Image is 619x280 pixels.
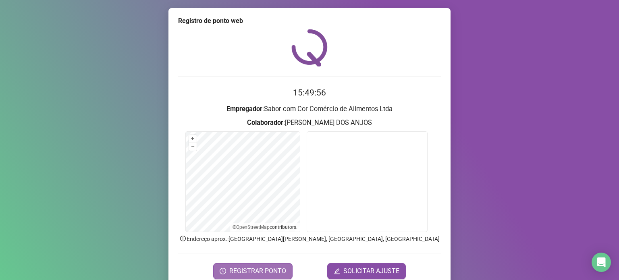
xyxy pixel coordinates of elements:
[247,119,283,127] strong: Colaborador
[334,268,340,274] span: edit
[178,104,441,114] h3: : Sabor com Cor Comércio de Alimentos Ltda
[293,88,326,97] time: 15:49:56
[178,118,441,128] h3: : [PERSON_NAME] DOS ANJOS
[327,263,406,279] button: editSOLICITAR AJUSTE
[178,234,441,243] p: Endereço aprox. : [GEOGRAPHIC_DATA][PERSON_NAME], [GEOGRAPHIC_DATA], [GEOGRAPHIC_DATA]
[178,16,441,26] div: Registro de ponto web
[592,253,611,272] div: Open Intercom Messenger
[220,268,226,274] span: clock-circle
[213,263,293,279] button: REGISTRAR PONTO
[189,135,197,143] button: +
[179,235,187,242] span: info-circle
[226,105,262,113] strong: Empregador
[343,266,399,276] span: SOLICITAR AJUSTE
[291,29,328,66] img: QRPoint
[233,224,297,230] li: © contributors.
[189,143,197,151] button: –
[229,266,286,276] span: REGISTRAR PONTO
[236,224,270,230] a: OpenStreetMap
